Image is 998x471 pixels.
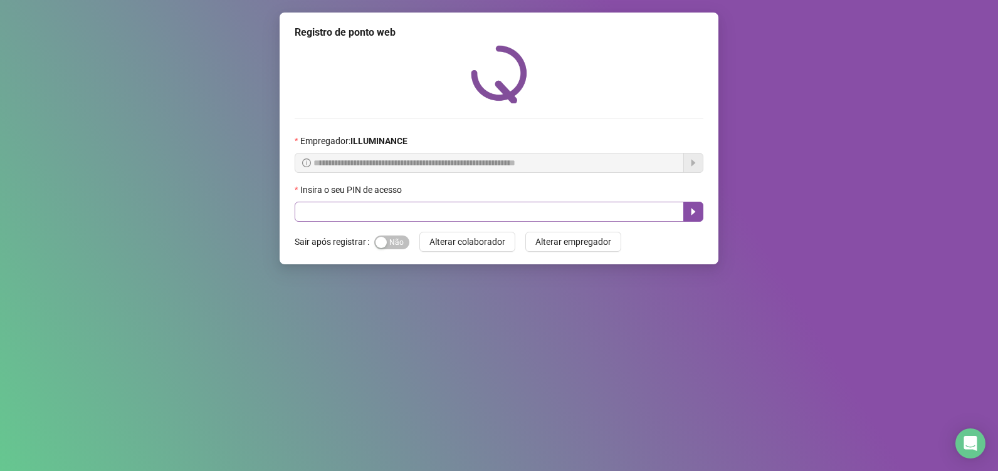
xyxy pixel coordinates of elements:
[955,428,985,458] div: Open Intercom Messenger
[535,235,611,249] span: Alterar empregador
[471,45,527,103] img: QRPoint
[525,232,621,252] button: Alterar empregador
[302,158,311,167] span: info-circle
[300,134,407,148] span: Empregador :
[350,136,407,146] strong: ILLUMINANCE
[295,25,703,40] div: Registro de ponto web
[419,232,515,252] button: Alterar colaborador
[688,207,698,217] span: caret-right
[295,232,374,252] label: Sair após registrar
[295,183,410,197] label: Insira o seu PIN de acesso
[429,235,505,249] span: Alterar colaborador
